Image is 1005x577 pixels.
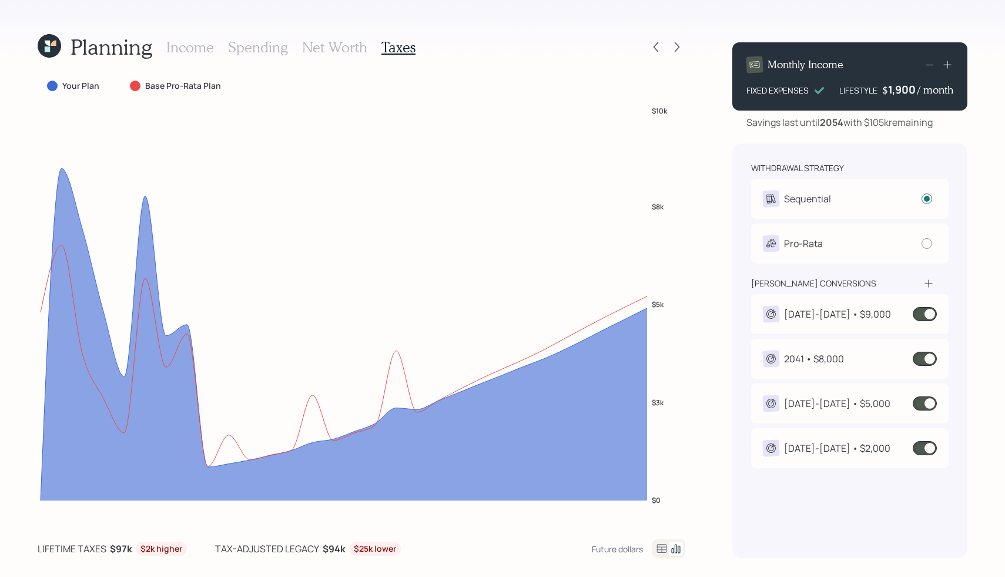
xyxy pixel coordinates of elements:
div: Sequential [784,192,831,206]
div: 1,900 [888,82,917,96]
tspan: $0 [652,495,661,505]
tspan: $8k [652,201,664,211]
b: $97k [110,542,132,555]
h4: Monthly Income [768,58,843,71]
div: lifetime taxes [38,542,106,556]
tspan: $3k [652,397,664,407]
div: withdrawal strategy [751,162,844,174]
div: 2041 • $8,000 [784,352,844,366]
tspan: $5k [652,299,664,309]
div: [DATE]-[DATE] • $2,000 [784,441,890,455]
h1: Planning [71,34,152,59]
b: $94k [323,542,346,555]
div: Future dollars [592,543,643,555]
div: tax-adjusted legacy [215,542,319,556]
h4: / month [917,84,953,96]
tspan: $10k [652,105,668,115]
div: $25k lower [354,543,396,555]
label: Base Pro-Rata Plan [145,80,221,92]
label: Your Plan [62,80,99,92]
div: Pro-Rata [784,236,823,251]
div: [PERSON_NAME] conversions [751,278,876,289]
div: LIFESTYLE [839,84,877,96]
b: 2054 [820,116,843,129]
h3: Taxes [381,39,416,56]
h3: Income [166,39,214,56]
h4: $ [882,84,888,96]
div: $2k higher [140,543,182,555]
div: [DATE]-[DATE] • $9,000 [784,307,891,321]
div: Savings last until with $105k remaining [746,115,933,129]
div: [DATE]-[DATE] • $5,000 [784,396,890,411]
h3: Net Worth [302,39,367,56]
h3: Spending [228,39,288,56]
div: FIXED EXPENSES [746,84,809,96]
